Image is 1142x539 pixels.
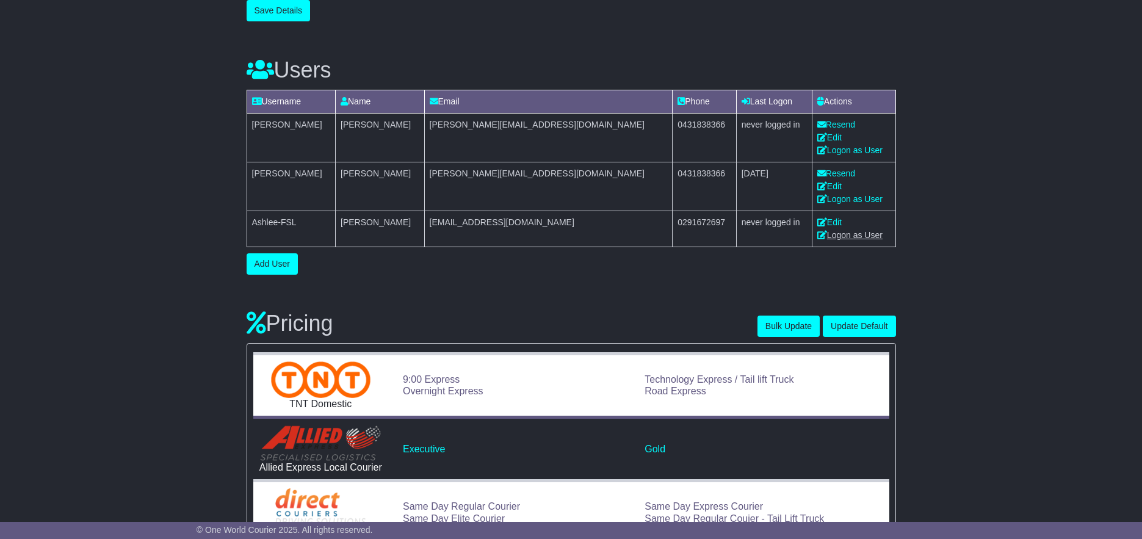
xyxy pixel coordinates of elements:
[817,120,855,129] a: Resend
[403,444,445,454] a: Executive
[645,386,706,396] a: Road Express
[736,211,812,247] td: never logged in
[817,168,855,178] a: Resend
[817,132,842,142] a: Edit
[247,113,336,162] td: [PERSON_NAME]
[247,211,336,247] td: Ashlee-FSL
[673,162,736,211] td: 0431838366
[403,386,483,396] a: Overnight Express
[336,113,425,162] td: [PERSON_NAME]
[247,311,757,336] h3: Pricing
[247,58,896,82] h3: Users
[645,444,665,454] a: Gold
[673,113,736,162] td: 0431838366
[424,90,673,113] td: Email
[424,113,673,162] td: [PERSON_NAME][EMAIL_ADDRESS][DOMAIN_NAME]
[403,374,460,385] a: 9:00 Express
[817,145,883,155] a: Logon as User
[812,90,895,113] td: Actions
[259,425,381,461] img: Allied Express Local Courier
[817,217,842,227] a: Edit
[259,461,382,473] div: Allied Express Local Courier
[197,525,373,535] span: © One World Courier 2025. All rights reserved.
[259,398,382,410] div: TNT Domestic
[247,90,336,113] td: Username
[403,513,505,524] a: Same Day Elite Courier
[673,211,736,247] td: 0291672697
[736,162,812,211] td: [DATE]
[817,230,883,240] a: Logon as User
[736,113,812,162] td: never logged in
[823,316,895,337] button: Update Default
[817,194,883,204] a: Logon as User
[403,501,520,512] a: Same Day Regular Courier
[817,181,842,191] a: Edit
[247,253,298,275] button: Add User
[336,90,425,113] td: Name
[424,162,673,211] td: [PERSON_NAME][EMAIL_ADDRESS][DOMAIN_NAME]
[336,211,425,247] td: [PERSON_NAME]
[736,90,812,113] td: Last Logon
[424,211,673,247] td: [EMAIL_ADDRESS][DOMAIN_NAME]
[645,501,763,512] a: Same Day Express Courier
[645,513,824,524] a: Same Day Regular Couier - Tail Lift Truck
[247,162,336,211] td: [PERSON_NAME]
[645,374,793,385] a: Technology Express / Tail lift Truck
[336,162,425,211] td: [PERSON_NAME]
[275,488,366,525] img: Direct
[757,316,820,337] button: Bulk Update
[271,361,370,398] img: TNT Domestic
[673,90,736,113] td: Phone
